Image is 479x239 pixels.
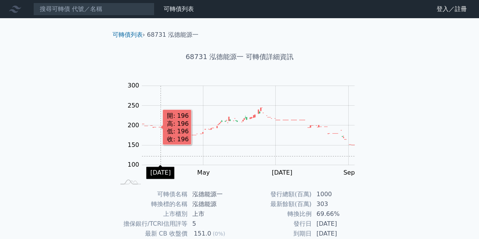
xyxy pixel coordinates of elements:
[112,30,145,39] li: ›
[213,231,225,237] span: (0%)
[164,5,194,12] a: 可轉債列表
[124,82,366,192] g: Chart
[188,189,240,199] td: 泓德能源一
[188,219,240,229] td: 5
[240,189,312,199] td: 發行總額(百萬)
[115,229,188,239] td: 最新 CB 收盤價
[115,189,188,199] td: 可轉債名稱
[128,141,139,148] tspan: 150
[115,209,188,219] td: 上市櫃別
[312,229,364,239] td: [DATE]
[240,229,312,239] td: 到期日
[128,82,139,89] tspan: 300
[312,189,364,199] td: 1000
[115,199,188,209] td: 轉換標的名稱
[240,219,312,229] td: 發行日
[343,169,355,176] tspan: Sep
[240,199,312,209] td: 最新餘額(百萬)
[312,209,364,219] td: 69.66%
[128,122,139,129] tspan: 200
[272,169,292,176] tspan: [DATE]
[128,161,139,168] tspan: 100
[33,3,154,16] input: 搜尋可轉債 代號／名稱
[312,219,364,229] td: [DATE]
[115,219,188,229] td: 擔保銀行/TCRI信用評等
[112,31,143,38] a: 可轉債列表
[188,199,240,209] td: 泓德能源
[142,108,354,145] g: Series
[431,3,473,15] a: 登入／註冊
[128,102,139,109] tspan: 250
[106,52,373,62] h1: 68731 泓德能源一 可轉債詳細資訊
[197,169,210,176] tspan: May
[240,209,312,219] td: 轉換比例
[192,229,213,238] div: 151.0
[312,199,364,209] td: 303
[147,30,198,39] li: 68731 泓德能源一
[188,209,240,219] td: 上市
